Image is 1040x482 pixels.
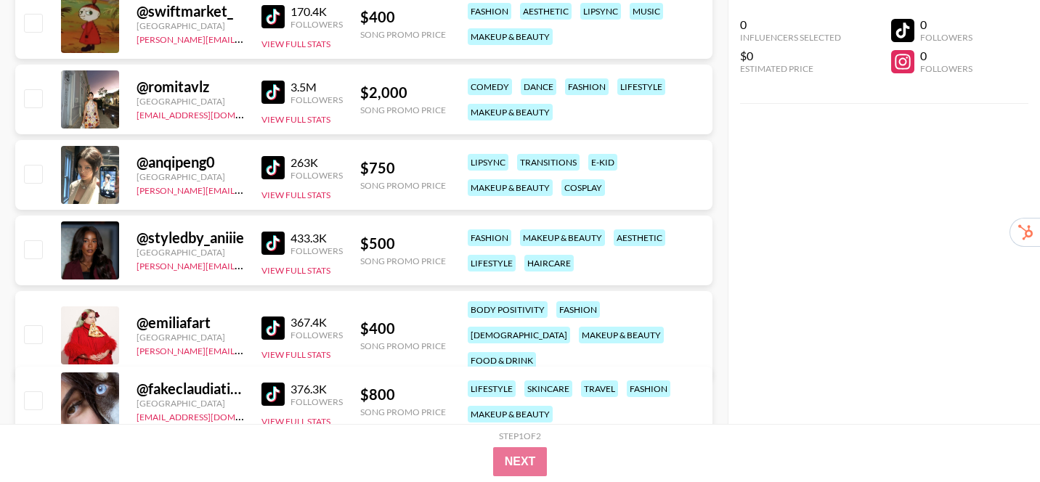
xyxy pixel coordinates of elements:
a: [PERSON_NAME][EMAIL_ADDRESS][DOMAIN_NAME] [137,258,352,271]
div: [GEOGRAPHIC_DATA] [137,332,244,343]
div: cosplay [561,179,605,196]
div: Followers [920,32,972,43]
div: makeup & beauty [579,327,664,343]
img: TikTok [261,316,285,340]
div: Influencers Selected [740,32,841,43]
div: Followers [291,396,343,407]
div: 170.4K [291,4,343,19]
button: View Full Stats [261,38,330,49]
div: 3.5M [291,80,343,94]
img: TikTok [261,81,285,104]
div: $ 750 [360,159,446,177]
div: $ 400 [360,8,446,26]
div: Followers [291,19,343,30]
div: lipsync [580,3,621,20]
div: fashion [468,229,511,246]
img: TikTok [261,5,285,28]
a: [PERSON_NAME][EMAIL_ADDRESS][DOMAIN_NAME] [137,182,352,196]
div: 0 [920,49,972,63]
div: transitions [517,154,580,171]
div: Followers [291,330,343,340]
div: lifestyle [468,380,516,397]
div: Song Promo Price [360,340,446,351]
div: Song Promo Price [360,407,446,417]
button: View Full Stats [261,349,330,360]
div: lipsync [468,154,508,171]
button: View Full Stats [261,265,330,276]
div: makeup & beauty [468,179,553,196]
div: [GEOGRAPHIC_DATA] [137,96,244,107]
button: View Full Stats [261,114,330,125]
div: Step 1 of 2 [499,430,541,441]
img: TikTok [261,232,285,255]
div: Followers [291,94,343,105]
div: makeup & beauty [468,406,553,422]
div: 367.4K [291,315,343,330]
div: @ fakeclaudiatihan [137,380,244,398]
a: [EMAIL_ADDRESS][DOMAIN_NAME] [137,409,283,422]
div: dance [521,78,556,95]
div: fashion [565,78,609,95]
div: fashion [627,380,670,397]
button: Next [493,447,548,476]
div: 376.3K [291,382,343,396]
div: Song Promo Price [360,105,446,115]
div: haircare [524,255,574,271]
div: 0 [920,17,972,32]
img: TikTok [261,156,285,179]
div: $ 800 [360,385,446,404]
div: 0 [740,17,841,32]
button: View Full Stats [261,189,330,200]
div: Song Promo Price [360,180,446,191]
div: $ 500 [360,234,446,253]
div: Song Promo Price [360,256,446,266]
div: @ styledby_aniiie [137,229,244,247]
div: food & drink [468,352,536,369]
div: makeup & beauty [468,104,553,120]
div: Followers [920,63,972,74]
div: lifestyle [617,78,665,95]
div: [GEOGRAPHIC_DATA] [137,247,244,258]
div: Followers [291,170,343,181]
div: [GEOGRAPHIC_DATA] [137,171,244,182]
div: $0 [740,49,841,63]
div: @ romitavlz [137,78,244,96]
div: [GEOGRAPHIC_DATA] [137,20,244,31]
div: [GEOGRAPHIC_DATA] [137,398,244,409]
div: music [630,3,663,20]
div: 263K [291,155,343,170]
iframe: Drift Widget Chat Controller [967,409,1023,465]
div: makeup & beauty [520,229,605,246]
div: Followers [291,245,343,256]
div: $ 2,000 [360,83,446,102]
div: 433.3K [291,231,343,245]
div: aesthetic [614,229,665,246]
div: Estimated Price [740,63,841,74]
div: @ emiliafart [137,314,244,332]
button: View Full Stats [261,416,330,427]
img: TikTok [261,383,285,406]
a: [PERSON_NAME][EMAIL_ADDRESS][DOMAIN_NAME] [137,343,352,356]
div: @ anqipeng0 [137,153,244,171]
div: @ swiftmarket_ [137,2,244,20]
div: Song Promo Price [360,29,446,40]
div: [DEMOGRAPHIC_DATA] [468,327,570,343]
div: lifestyle [468,255,516,271]
div: body positivity [468,301,548,318]
a: [EMAIL_ADDRESS][DOMAIN_NAME] [137,107,283,120]
div: comedy [468,78,512,95]
div: fashion [468,3,511,20]
div: makeup & beauty [468,28,553,45]
div: travel [581,380,618,397]
div: $ 400 [360,319,446,338]
div: fashion [556,301,600,318]
a: [PERSON_NAME][EMAIL_ADDRESS][PERSON_NAME][PERSON_NAME][DOMAIN_NAME] [137,31,489,45]
div: aesthetic [520,3,572,20]
div: e-kid [588,154,617,171]
div: skincare [524,380,572,397]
